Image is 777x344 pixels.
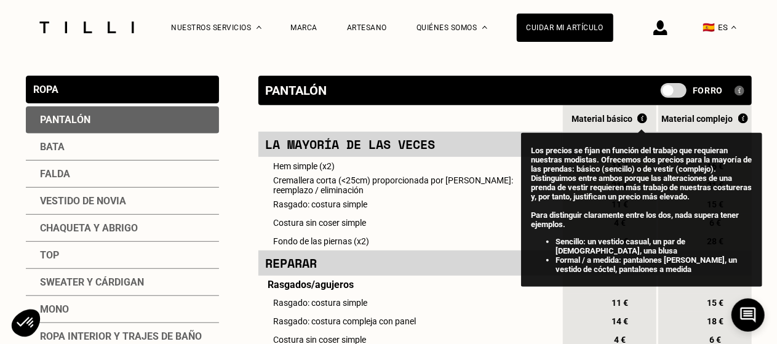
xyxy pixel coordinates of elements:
div: Chaqueta y abrigo [26,215,219,242]
td: Rasgado: costura simple [258,294,561,312]
span: 18 € [704,316,727,326]
img: Menú desplegable [257,26,261,29]
span: 6 € [704,218,727,228]
a: Marca [291,23,318,32]
div: Ropa [34,84,59,95]
img: Servicio de sastrería Tilli logo [35,22,138,33]
span: Forro [693,86,723,95]
span: 11 € [609,161,631,171]
span: 15 € [704,199,727,209]
div: Material complejo [658,113,752,124]
img: ¿Cuál es el bono de reparación? [637,113,647,124]
div: Top [26,242,219,269]
div: Bata [26,134,219,161]
td: Cremallera corta (<25cm) proporcionada por [PERSON_NAME]: reemplazo / eliminación [258,175,561,195]
span: 11 € [609,199,631,209]
td: Rasgado: costura simple [258,195,561,214]
span: 🇪🇸 [703,22,715,33]
div: Falda [26,161,219,188]
div: Pantalón [26,106,219,134]
a: Cuidar mi artículo [517,14,613,42]
td: Hem simple (x2) [258,157,561,175]
div: Material básico [563,113,656,124]
div: Reparar [266,254,554,272]
span: 26 € [609,236,631,246]
div: Vestido de novia [26,188,219,215]
td: Rasgados/agujeros [258,276,561,294]
span: 11 € [609,298,631,308]
div: Mono [26,296,219,323]
img: Icono de inicio de sesión [653,20,667,35]
td: Rasgado: costura compleja con panel [258,312,561,330]
span: 14 € [609,316,631,326]
span: 21 € [609,180,631,190]
a: Artesano [347,23,387,32]
td: Fondo de las piernas (x2) [258,232,561,250]
span: 16 € [704,161,727,171]
span: 15 € [704,298,727,308]
td: Costura sin coser simple [258,214,561,232]
img: Qu'est ce que le Bonus Réparation ? [738,113,748,124]
span: 4 € [609,218,631,228]
img: ¿Qué es un forro? [735,86,744,96]
div: Sweater y cárdigan [26,269,219,296]
img: Menú desplegable sobre [482,26,487,29]
span: 28 € [704,236,727,246]
td: La mayoría de las veces [258,132,561,157]
span: 21 € [704,180,727,190]
div: Pantalón [266,83,327,98]
img: menu déroulant [731,26,736,29]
